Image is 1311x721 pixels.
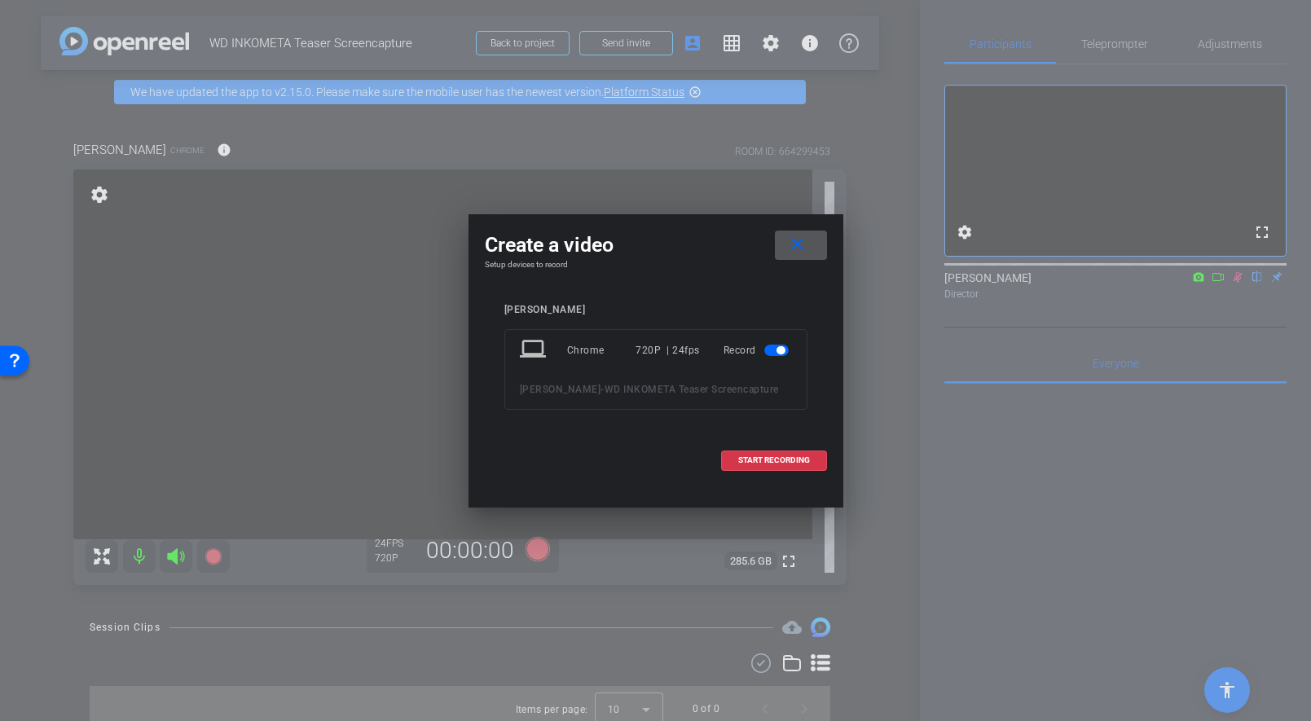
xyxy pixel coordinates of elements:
div: 720P | 24fps [636,336,700,365]
div: [PERSON_NAME] [504,304,807,316]
div: Create a video [485,231,827,260]
h4: Setup devices to record [485,260,827,270]
button: START RECORDING [721,451,827,471]
span: - [601,384,605,395]
mat-icon: close [787,235,807,255]
div: Chrome [567,336,636,365]
div: Record [724,336,792,365]
mat-icon: laptop [520,336,549,365]
span: START RECORDING [738,456,810,464]
span: WD INKOMETA Teaser Screencapture [605,384,779,395]
span: [PERSON_NAME] [520,384,601,395]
